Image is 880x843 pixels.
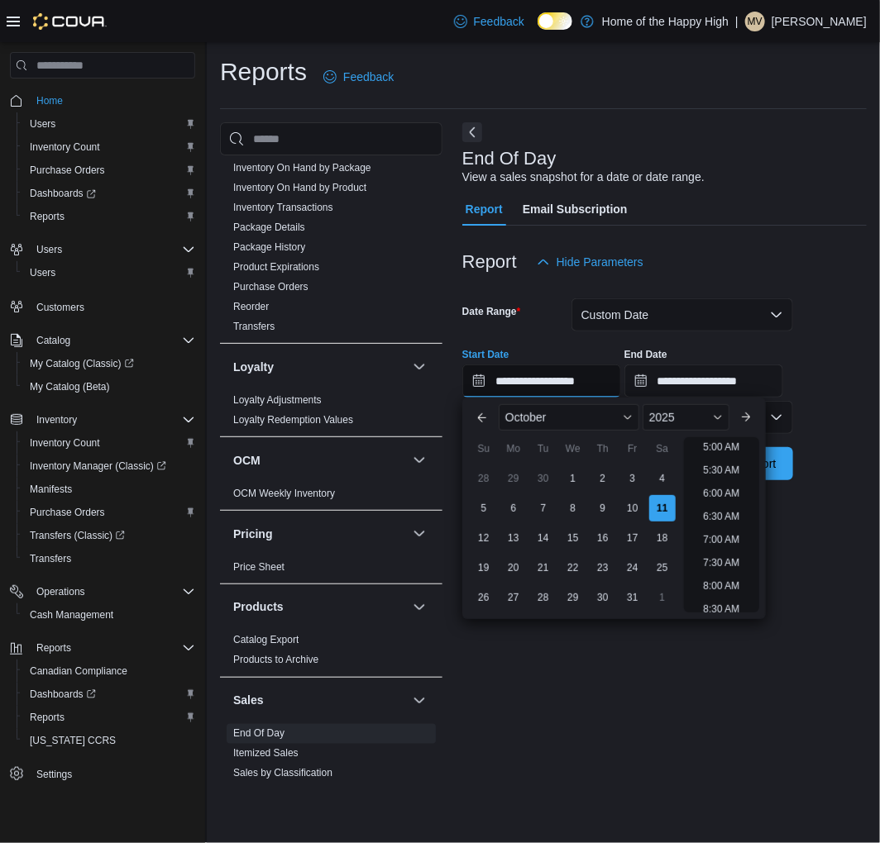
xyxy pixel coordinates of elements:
[560,555,586,581] div: day-22
[590,495,616,522] div: day-9
[30,266,55,279] span: Users
[17,683,202,706] a: Dashboards
[696,507,746,526] li: 6:30 AM
[649,495,676,522] div: day-11
[36,243,62,256] span: Users
[17,375,202,398] button: My Catalog (Beta)
[530,555,557,581] div: day-21
[17,261,202,284] button: Users
[220,390,442,436] div: Loyalty
[23,605,120,625] a: Cash Management
[23,707,195,727] span: Reports
[233,452,406,469] button: OCM
[523,193,628,226] span: Email Subscription
[23,207,71,226] a: Reports
[619,555,646,581] div: day-24
[696,530,746,550] li: 7:00 AM
[530,525,557,551] div: day-14
[471,555,497,581] div: day-19
[233,321,275,332] a: Transfers
[233,728,285,740] a: End Of Day
[23,160,112,180] a: Purchase Orders
[233,394,322,406] a: Loyalty Adjustments
[560,584,586,611] div: day-29
[696,460,746,480] li: 5:30 AM
[233,359,274,375] h3: Loyalty
[530,465,557,492] div: day-30
[233,280,308,293] span: Purchase Orders
[447,5,531,38] a: Feedback
[220,557,442,583] div: Pricing
[233,452,261,469] h3: OCM
[23,456,195,476] span: Inventory Manager (Classic)
[233,635,299,646] a: Catalog Export
[30,711,65,724] span: Reports
[233,655,318,666] a: Products to Archive
[590,436,616,462] div: Th
[770,411,783,424] button: Open list of options
[409,598,429,617] button: Products
[233,787,292,800] span: Sales by Day
[733,404,759,431] button: Next month
[317,60,400,93] a: Feedback
[538,12,572,30] input: Dark Mode
[233,599,284,616] h3: Products
[36,585,85,598] span: Operations
[220,631,442,677] div: Products
[233,693,406,709] button: Sales
[17,501,202,524] button: Purchase Orders
[17,478,202,501] button: Manifests
[469,464,677,612] div: October, 2025
[466,193,503,226] span: Report
[23,479,79,499] a: Manifests
[23,263,62,283] a: Users
[30,529,125,542] span: Transfers (Classic)
[409,691,429,711] button: Sales
[233,221,305,233] a: Package Details
[23,137,195,157] span: Inventory Count
[23,731,195,750] span: Washington CCRS
[590,465,616,492] div: day-2
[233,300,269,313] span: Reorder
[17,547,202,570] button: Transfers
[500,436,527,462] div: Mo
[560,495,586,522] div: day-8
[23,207,195,226] span: Reports
[30,210,65,223] span: Reports
[530,436,557,462] div: Tu
[30,436,100,450] span: Inventory Count
[233,693,264,709] h3: Sales
[590,555,616,581] div: day-23
[23,731,122,750] a: [US_STATE] CCRS
[3,408,202,431] button: Inventory
[36,94,63,107] span: Home
[233,260,319,274] span: Product Expirations
[233,241,305,254] span: Package History
[233,413,353,426] span: Loyalty Redemption Values
[3,762,202,786] button: Settings
[30,506,105,519] span: Purchase Orders
[233,261,319,273] a: Product Expirations
[560,525,586,551] div: day-15
[499,404,639,431] div: Button. Open the month selector. October is currently selected.
[590,584,616,611] div: day-30
[474,13,524,30] span: Feedback
[233,526,272,542] h3: Pricing
[17,603,202,626] button: Cash Management
[30,117,55,131] span: Users
[649,436,676,462] div: Sa
[30,483,72,496] span: Manifests
[30,331,77,350] button: Catalog
[500,525,527,551] div: day-13
[17,729,202,752] button: [US_STATE] CCRS
[30,608,113,622] span: Cash Management
[30,734,116,747] span: [US_STATE] CCRS
[505,411,547,424] span: October
[30,552,71,565] span: Transfers
[36,768,72,781] span: Settings
[36,641,71,655] span: Reports
[619,465,646,492] div: day-3
[649,584,676,611] div: day-1
[643,404,729,431] div: Button. Open the year selector. 2025 is currently selected.
[233,768,332,779] a: Sales by Classification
